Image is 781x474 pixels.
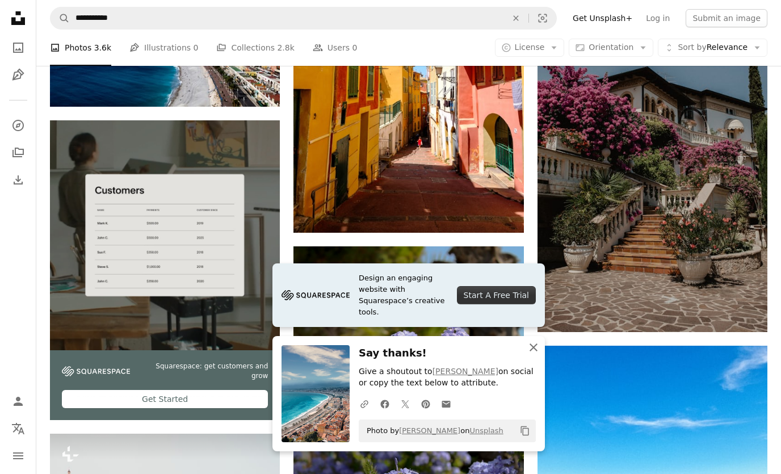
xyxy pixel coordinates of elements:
[7,417,30,440] button: Language
[515,421,535,441] button: Copy to clipboard
[272,263,545,327] a: Design an engaging website with Squarespace’s creative tools.Start A Free Trial
[469,426,503,435] a: Unsplash
[433,367,498,376] a: [PERSON_NAME]
[495,39,565,57] button: License
[515,43,545,52] span: License
[7,7,30,32] a: Home — Unsplash
[395,392,415,415] a: Share on Twitter
[589,43,633,52] span: Orientation
[51,7,70,29] button: Search Unsplash
[436,392,456,415] a: Share over email
[7,141,30,164] a: Collections
[678,43,706,52] span: Sort by
[639,9,677,27] a: Log in
[7,64,30,86] a: Illustrations
[62,390,268,408] div: Get Started
[359,272,448,318] span: Design an engaging website with Squarespace’s creative tools.
[503,7,528,29] button: Clear
[50,120,280,420] a: Squarespace: get customers and growGet Started
[7,444,30,467] button: Menu
[62,366,130,376] img: file-1747939142011-51e5cc87e3c9
[7,390,30,413] a: Log in / Sign up
[50,7,557,30] form: Find visuals sitewide
[50,120,280,350] img: file-1747939376688-baf9a4a454ffimage
[352,41,358,54] span: 0
[359,366,536,389] p: Give a shoutout to on social or copy the text below to attribute.
[7,169,30,191] a: Download History
[415,392,436,415] a: Share on Pinterest
[399,426,460,435] a: [PERSON_NAME]
[566,9,639,27] a: Get Unsplash+
[361,422,503,440] span: Photo by on
[282,287,350,304] img: file-1705255347840-230a6ab5bca9image
[313,30,358,66] a: Users 0
[375,392,395,415] a: Share on Facebook
[216,30,294,66] a: Collections 2.8k
[194,41,199,54] span: 0
[538,154,767,165] a: a building with a large staircase and potted plants
[359,345,536,362] h3: Say thanks!
[277,41,294,54] span: 2.8k
[144,362,268,381] span: Squarespace: get customers and grow
[529,7,556,29] button: Visual search
[293,74,523,84] a: A narrow city street lined with tall buildings
[569,39,653,57] button: Orientation
[7,36,30,59] a: Photos
[457,286,536,304] div: Start A Free Trial
[658,39,767,57] button: Sort byRelevance
[678,42,748,53] span: Relevance
[686,9,767,27] button: Submit an image
[7,114,30,137] a: Explore
[129,30,198,66] a: Illustrations 0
